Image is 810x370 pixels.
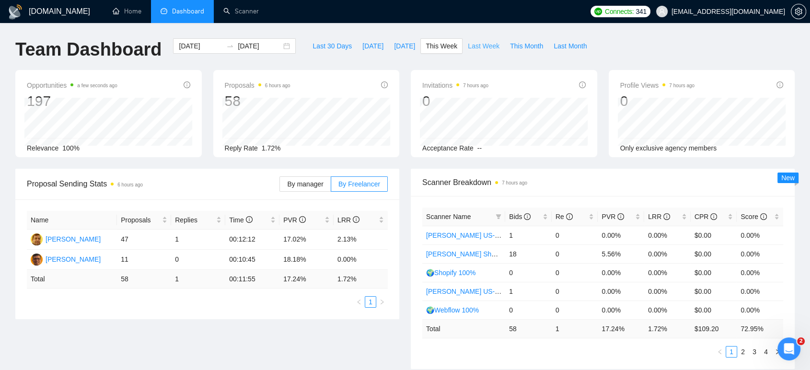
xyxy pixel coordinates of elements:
span: info-circle [381,81,388,88]
td: Total [422,319,505,338]
a: SU[PERSON_NAME] [31,235,101,243]
span: [DATE] [362,41,383,51]
td: 0 [552,263,598,282]
span: info-circle [663,213,670,220]
span: Only exclusive agency members [620,144,717,152]
span: Bids [509,213,531,220]
td: 5.56% [598,244,644,263]
td: $ 109.20 [691,319,737,338]
span: Last Week [468,41,499,51]
span: swap-right [226,42,234,50]
span: info-circle [760,213,767,220]
span: dashboard [161,8,167,14]
span: info-circle [184,81,190,88]
span: to [226,42,234,50]
li: Previous Page [714,346,726,358]
span: PVR [283,216,306,224]
time: a few seconds ago [77,83,117,88]
time: 7 hours ago [463,83,488,88]
li: Next Page [376,296,388,308]
span: left [356,299,362,305]
th: Proposals [117,211,171,230]
td: 0.00% [737,282,783,301]
span: This Week [426,41,457,51]
h1: Team Dashboard [15,38,162,61]
div: [PERSON_NAME] [46,234,101,244]
span: Reply Rate [225,144,258,152]
td: 17.24 % [279,270,334,289]
td: 1 [505,282,552,301]
div: 0 [620,92,695,110]
span: right [379,299,385,305]
td: 1 [171,270,225,289]
span: setting [791,8,806,15]
td: 72.95 % [737,319,783,338]
td: 47 [117,230,171,250]
span: PVR [602,213,624,220]
th: Replies [171,211,225,230]
td: 00:12:12 [225,230,279,250]
span: info-circle [299,216,306,223]
a: [PERSON_NAME] US-Only Webflow [426,288,536,295]
button: left [714,346,726,358]
td: 0.00% [737,226,783,244]
td: 1 [552,319,598,338]
td: 58 [117,270,171,289]
div: 0 [422,92,488,110]
a: 2 [738,347,748,357]
button: This Month [505,38,548,54]
span: Dashboard [172,7,204,15]
span: This Month [510,41,543,51]
td: 0.00% [737,301,783,319]
span: Score [741,213,766,220]
td: 0 [552,244,598,263]
span: Time [229,216,252,224]
span: info-circle [579,81,586,88]
div: 58 [225,92,290,110]
iframe: Intercom live chat [777,337,800,360]
span: Proposal Sending Stats [27,178,279,190]
td: $0.00 [691,226,737,244]
time: 6 hours ago [265,83,290,88]
td: 17.24 % [598,319,644,338]
a: homeHome [113,7,141,15]
span: info-circle [246,216,253,223]
button: This Week [420,38,463,54]
time: 6 hours ago [117,182,143,187]
div: 197 [27,92,117,110]
td: 1 [171,230,225,250]
td: 18 [505,244,552,263]
span: filter [496,214,501,220]
span: 2 [797,337,805,345]
span: 100% [62,144,80,152]
span: [DATE] [394,41,415,51]
span: info-circle [566,213,573,220]
td: 0.00% [598,226,644,244]
button: [DATE] [389,38,420,54]
button: setting [791,4,806,19]
span: 341 [636,6,646,17]
td: 00:11:55 [225,270,279,289]
button: right [772,346,783,358]
span: Last Month [554,41,587,51]
li: 1 [726,346,737,358]
span: Proposals [121,215,160,225]
span: info-circle [710,213,717,220]
span: Re [555,213,573,220]
li: Previous Page [353,296,365,308]
span: Invitations [422,80,488,91]
span: -- [477,144,482,152]
span: Opportunities [27,80,117,91]
td: 0 [505,301,552,319]
td: 0.00% [737,263,783,282]
td: 0 [171,250,225,270]
button: [DATE] [357,38,389,54]
td: 17.02% [279,230,334,250]
input: End date [238,41,281,51]
button: left [353,296,365,308]
span: By manager [287,180,323,188]
td: $0.00 [691,244,737,263]
td: 11 [117,250,171,270]
span: info-circle [524,213,531,220]
button: Last Week [463,38,505,54]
